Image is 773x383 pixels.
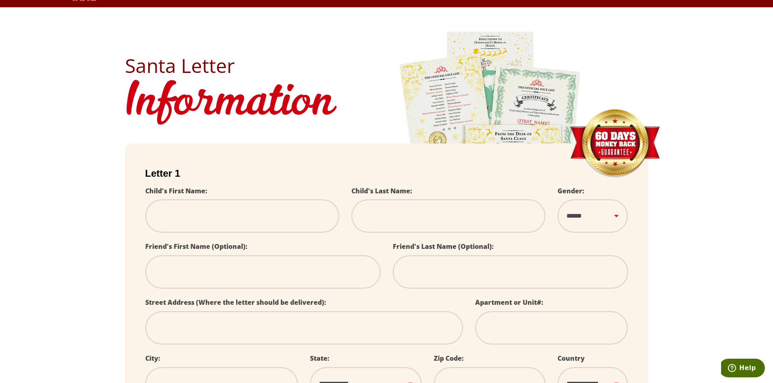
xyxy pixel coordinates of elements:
label: Street Address (Where the letter should be delivered): [145,298,326,307]
label: Country [558,354,585,363]
label: Apartment or Unit#: [475,298,543,307]
label: Child's First Name: [145,186,207,195]
img: Money Back Guarantee [569,109,661,178]
label: City: [145,354,160,363]
img: letters.png [399,30,581,257]
h2: Santa Letter [125,56,648,75]
label: State: [310,354,329,363]
h2: Letter 1 [145,168,628,179]
h1: Information [125,75,648,131]
label: Child's Last Name: [351,186,412,195]
label: Gender: [558,186,584,195]
label: Friend's Last Name (Optional): [393,242,494,251]
label: Friend's First Name (Optional): [145,242,248,251]
iframe: Opens a widget where you can find more information [721,359,765,379]
label: Zip Code: [434,354,464,363]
